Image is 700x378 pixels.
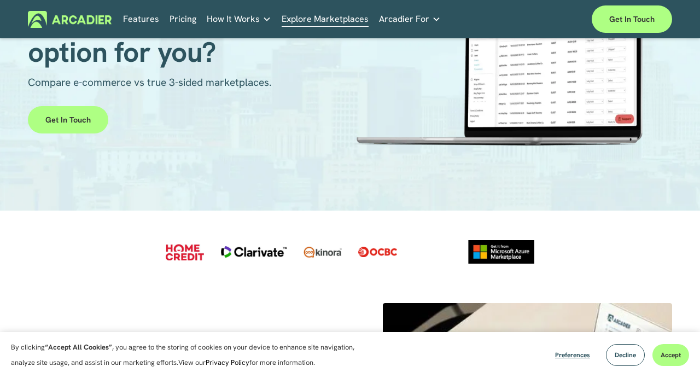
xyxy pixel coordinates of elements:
[170,11,196,28] a: Pricing
[592,5,672,33] a: Get in touch
[379,11,429,27] span: Arcadier For
[207,11,260,27] span: How It Works
[606,344,645,366] button: Decline
[555,351,590,359] span: Preferences
[547,344,598,366] button: Preferences
[28,106,108,133] a: Get in touch
[645,325,700,378] iframe: Chat Widget
[207,11,271,28] a: folder dropdown
[206,358,249,367] a: Privacy Policy
[615,351,636,359] span: Decline
[11,340,366,370] p: By clicking , you agree to the storing of cookies on your device to enhance site navigation, anal...
[123,11,159,28] a: Features
[282,11,369,28] a: Explore Marketplaces
[45,342,112,352] strong: “Accept All Cookies”
[28,11,112,28] img: Arcadier
[379,11,441,28] a: folder dropdown
[28,75,272,89] span: Compare e-commerce vs true 3-sided marketplaces.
